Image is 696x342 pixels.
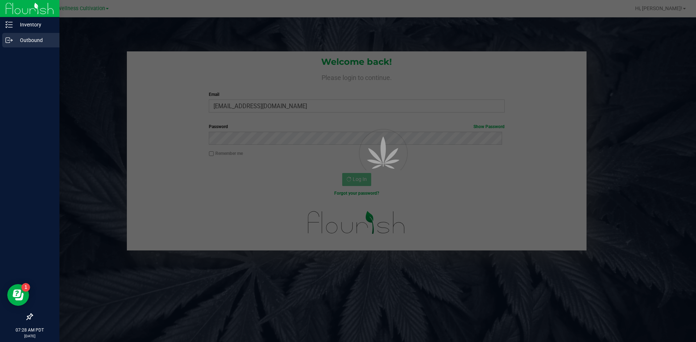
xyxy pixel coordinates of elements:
p: 07:28 AM PDT [3,327,56,333]
iframe: Resource center [7,284,29,306]
inline-svg: Outbound [5,37,13,44]
p: Outbound [13,36,56,45]
p: [DATE] [3,333,56,339]
p: Inventory [13,20,56,29]
inline-svg: Inventory [5,21,13,28]
iframe: Resource center unread badge [21,283,30,292]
